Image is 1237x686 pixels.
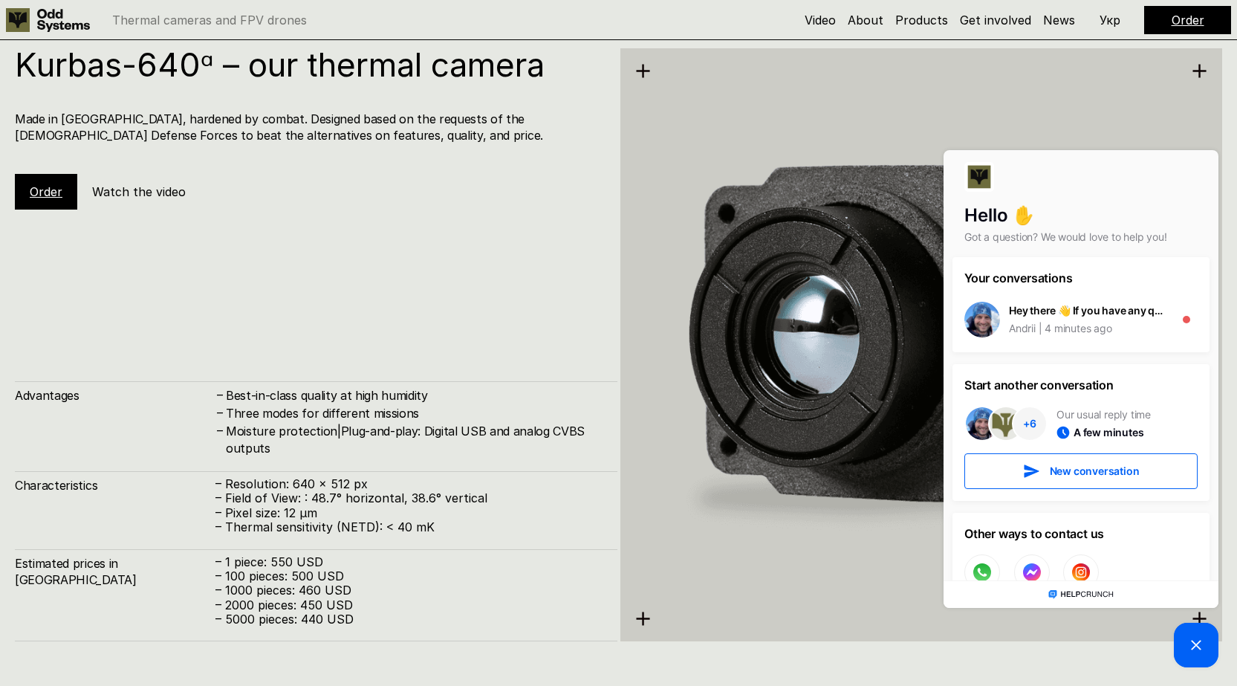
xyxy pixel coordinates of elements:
h4: – [217,386,223,402]
h4: Characteristics [15,477,215,494]
h4: – [217,404,223,421]
p: – Resolution: 640 x 512 px [215,477,603,491]
h4: Estimated prices in [GEOGRAPHIC_DATA] [15,555,215,589]
h4: Made in [GEOGRAPHIC_DATA], hardened by combat. Designed based on the requests of the [DEMOGRAPHIC... [15,111,603,144]
p: – Thermal sensitivity (NETD): < 40 mK [215,520,603,534]
iframe: HelpCrunch [940,146,1222,671]
h4: Best-in-class quality at high humidity [226,387,603,404]
p: – 1 piece: 550 USD [215,555,603,569]
a: Products [895,13,948,27]
a: Order [30,184,62,199]
p: Укр [1100,14,1120,26]
p: – 2000 pieces: 450 USD [215,598,603,612]
p: – 5000 pieces: 440 USD [215,612,603,627]
h4: Moisture protection|Plug-and-play: Digital USB and analog CVBS outputs [226,423,603,456]
h4: Advantages [15,387,215,404]
a: About [848,13,883,27]
a: Video [805,13,836,27]
h4: – [217,422,223,439]
a: News [1043,13,1075,27]
a: Get involved [960,13,1031,27]
p: – 100 pieces: 500 USD [215,569,603,583]
p: – 1000 pieces: 460 USD [215,583,603,598]
p: – Pixel size: 12 µm [215,506,603,520]
p: Thermal cameras and FPV drones [112,14,307,26]
h4: Three modes for different missions [226,405,603,421]
h1: Kurbas-640ᵅ – our thermal camera [15,48,603,81]
h5: Watch the video [92,184,186,200]
p: – Field of View: : 48.7° horizontal, 38.6° vertical [215,491,603,505]
a: Order [1172,13,1204,27]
